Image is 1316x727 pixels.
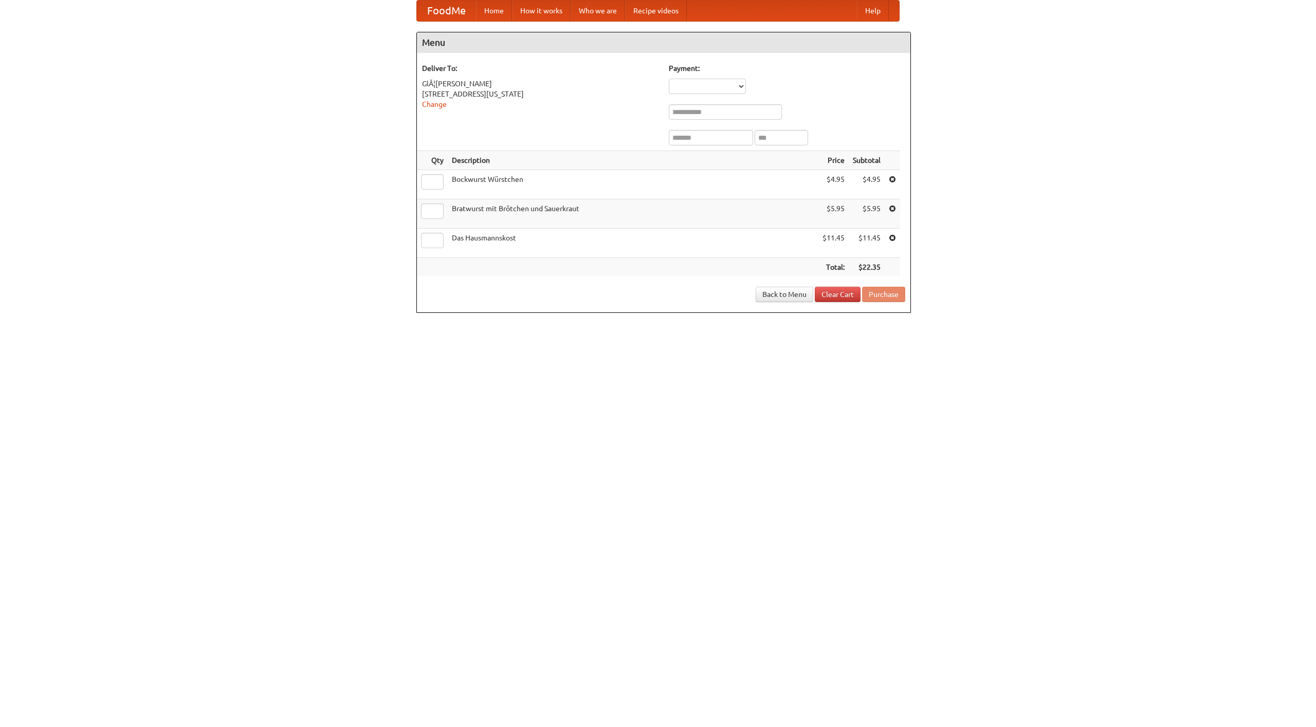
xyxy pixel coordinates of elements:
[849,151,885,170] th: Subtotal
[818,258,849,277] th: Total:
[476,1,512,21] a: Home
[862,287,905,302] button: Purchase
[417,1,476,21] a: FoodMe
[512,1,571,21] a: How it works
[625,1,687,21] a: Recipe videos
[849,199,885,229] td: $5.95
[818,229,849,258] td: $11.45
[849,229,885,258] td: $11.45
[818,170,849,199] td: $4.95
[422,79,659,89] div: GlÃ¦[PERSON_NAME]
[422,89,659,99] div: [STREET_ADDRESS][US_STATE]
[815,287,861,302] a: Clear Cart
[571,1,625,21] a: Who we are
[448,151,818,170] th: Description
[756,287,813,302] a: Back to Menu
[417,151,448,170] th: Qty
[669,63,905,73] h5: Payment:
[448,229,818,258] td: Das Hausmannskost
[818,151,849,170] th: Price
[849,170,885,199] td: $4.95
[422,100,447,108] a: Change
[818,199,849,229] td: $5.95
[448,170,818,199] td: Bockwurst Würstchen
[417,32,910,53] h4: Menu
[448,199,818,229] td: Bratwurst mit Brötchen und Sauerkraut
[857,1,889,21] a: Help
[849,258,885,277] th: $22.35
[422,63,659,73] h5: Deliver To:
